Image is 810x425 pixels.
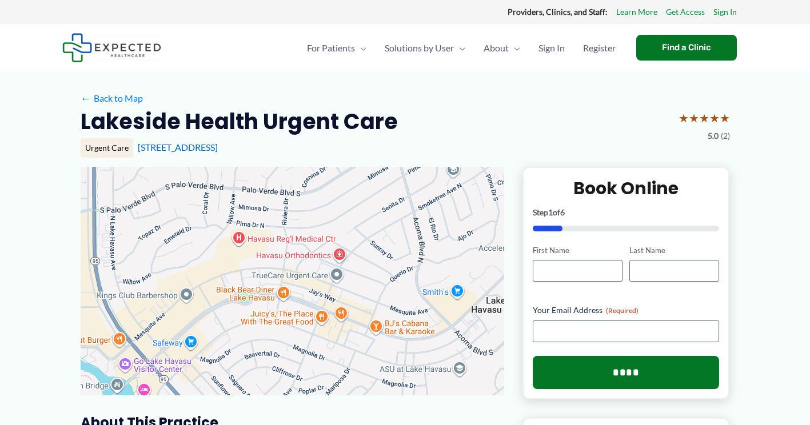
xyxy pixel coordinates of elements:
span: ← [81,93,91,103]
a: AboutMenu Toggle [474,28,529,68]
img: Expected Healthcare Logo - side, dark font, small [62,33,161,62]
span: (2) [721,129,730,143]
span: For Patients [307,28,355,68]
span: ★ [709,107,720,129]
div: Urgent Care [81,138,133,158]
strong: Providers, Clinics, and Staff: [508,7,608,17]
span: Sign In [538,28,565,68]
span: (Required) [606,306,639,315]
span: ★ [689,107,699,129]
span: About [484,28,509,68]
span: ★ [679,107,689,129]
span: ★ [720,107,730,129]
a: Learn More [616,5,657,19]
label: Last Name [629,245,719,256]
span: 5.0 [708,129,719,143]
a: [STREET_ADDRESS] [138,142,218,153]
span: 1 [548,207,553,217]
a: Get Access [666,5,705,19]
a: Register [574,28,625,68]
span: Menu Toggle [355,28,366,68]
a: Find a Clinic [636,35,737,61]
a: ←Back to Map [81,90,143,107]
span: Menu Toggle [454,28,465,68]
a: Sign In [529,28,574,68]
label: Your Email Address [533,304,720,316]
span: Solutions by User [385,28,454,68]
span: 6 [560,207,565,217]
label: First Name [533,245,623,256]
a: For PatientsMenu Toggle [298,28,376,68]
span: Menu Toggle [509,28,520,68]
h2: Book Online [533,177,720,199]
h2: Lakeside Health Urgent Care [81,107,398,135]
a: Sign In [713,5,737,19]
span: Register [583,28,616,68]
nav: Primary Site Navigation [298,28,625,68]
span: ★ [699,107,709,129]
a: Solutions by UserMenu Toggle [376,28,474,68]
p: Step of [533,209,720,216]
